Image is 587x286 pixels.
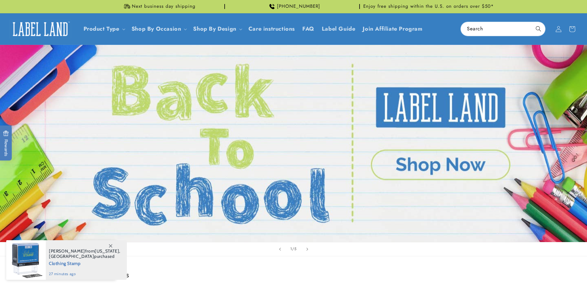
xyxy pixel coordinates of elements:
a: FAQ [299,22,318,36]
button: Next slide [300,242,314,256]
span: / [292,246,294,252]
span: Enjoy free shipping within the U.S. on orders over $50* [363,3,494,10]
span: [PHONE_NUMBER] [277,3,320,10]
summary: Shop By Design [189,22,244,36]
a: Product Type [84,25,119,33]
button: Previous slide [273,242,287,256]
button: Search [532,22,545,36]
span: [PERSON_NAME] [49,248,85,254]
span: Shop By Occasion [132,25,181,32]
span: Join Affiliate Program [363,25,422,32]
img: Label Land [9,19,71,39]
summary: Product Type [80,22,128,36]
a: Shop By Design [193,25,236,33]
span: 1 [290,246,292,252]
h2: Best sellers [93,270,495,279]
span: FAQ [302,25,314,32]
span: Care instructions [248,25,295,32]
span: Rewards [3,131,9,156]
span: [US_STATE] [95,248,119,254]
span: from , purchased [49,249,120,259]
iframe: Gorgias live chat messenger [525,259,581,280]
a: Label Guide [318,22,359,36]
summary: Shop By Occasion [128,22,190,36]
span: 5 [294,246,297,252]
a: Label Land [7,17,74,41]
a: Care instructions [245,22,299,36]
span: [GEOGRAPHIC_DATA] [49,253,94,259]
a: Join Affiliate Program [359,22,426,36]
span: Next business day shipping [132,3,196,10]
span: Label Guide [322,25,356,32]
